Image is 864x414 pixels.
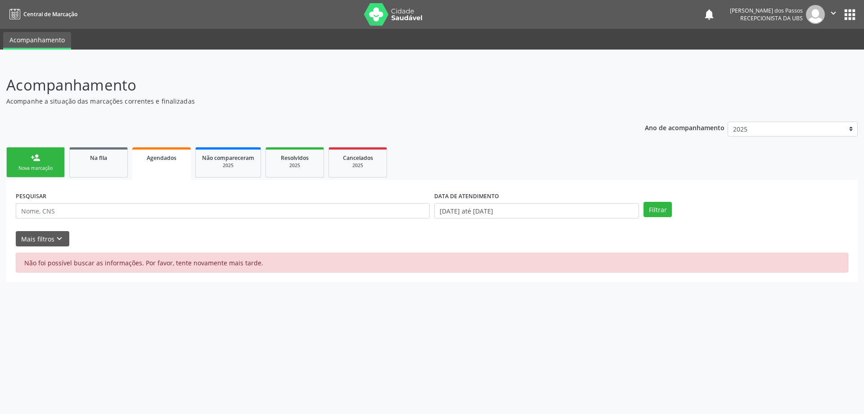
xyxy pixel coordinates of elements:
div: 2025 [202,162,254,169]
span: Central de Marcação [23,10,77,18]
div: Não foi possível buscar as informações. Por favor, tente novamente mais tarde. [16,253,848,273]
span: Recepcionista da UBS [740,14,803,22]
div: person_add [31,153,40,163]
button:  [825,5,842,24]
p: Acompanhamento [6,74,602,96]
button: Filtrar [643,202,672,217]
p: Acompanhe a situação das marcações correntes e finalizadas [6,96,602,106]
p: Ano de acompanhamento [645,122,724,133]
span: Agendados [147,154,176,162]
div: [PERSON_NAME] dos Passos [730,7,803,14]
div: Nova marcação [13,165,58,172]
label: PESQUISAR [16,189,46,203]
div: 2025 [272,162,317,169]
i:  [828,8,838,18]
input: Selecione um intervalo [434,203,639,218]
a: Central de Marcação [6,7,77,22]
button: apps [842,7,858,23]
span: Na fila [90,154,107,162]
span: Resolvidos [281,154,309,162]
button: Mais filtroskeyboard_arrow_down [16,231,69,247]
span: Cancelados [343,154,373,162]
i: keyboard_arrow_down [54,234,64,244]
div: 2025 [335,162,380,169]
button: notifications [703,8,715,21]
img: img [806,5,825,24]
span: Não compareceram [202,154,254,162]
a: Acompanhamento [3,32,71,50]
label: DATA DE ATENDIMENTO [434,189,499,203]
input: Nome, CNS [16,203,430,218]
